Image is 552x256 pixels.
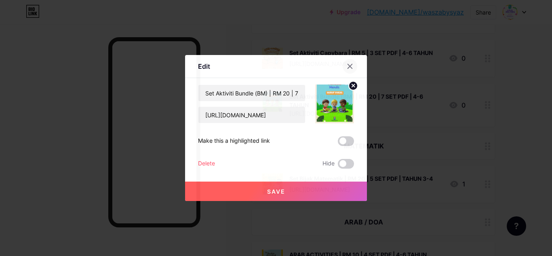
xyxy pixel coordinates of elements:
div: Make this a highlighted link [198,136,270,146]
img: link_thumbnail [315,85,354,123]
span: Save [267,188,285,195]
div: Edit [198,61,210,71]
div: Delete [198,159,215,169]
input: Title [198,85,305,101]
input: URL [198,107,305,123]
button: Save [185,182,367,201]
span: Hide [322,159,335,169]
